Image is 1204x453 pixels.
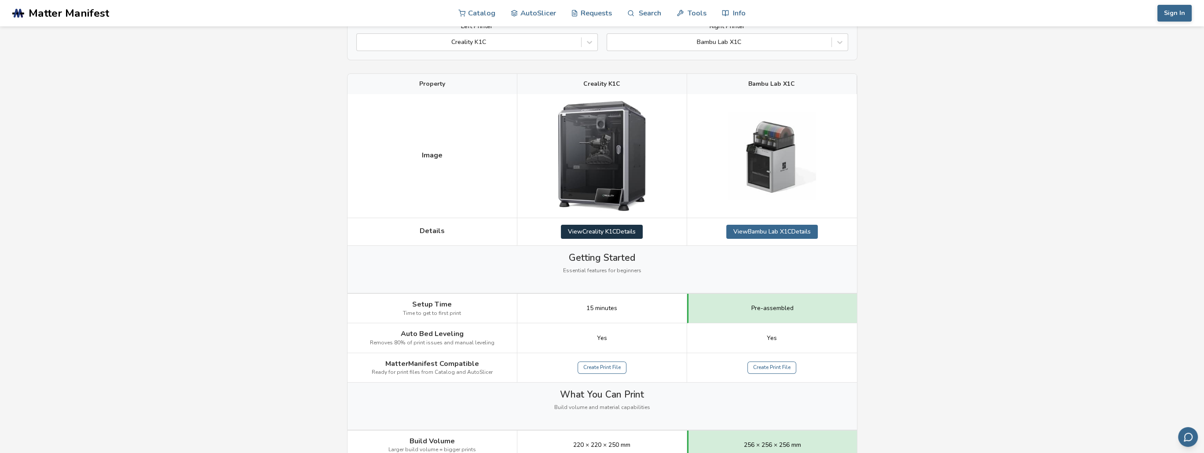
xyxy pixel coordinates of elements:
span: Yes [597,335,607,342]
span: Creality K1C [583,80,620,88]
input: Bambu Lab X1C [611,39,613,46]
button: Send feedback via email [1178,427,1198,447]
span: Setup Time [412,300,452,308]
span: Build volume and material capabilities [554,405,650,411]
span: Details [420,227,445,235]
span: Pre-assembled [751,305,794,312]
span: Removes 80% of print issues and manual leveling [370,340,494,346]
span: Build Volume [410,437,455,445]
a: ViewBambu Lab X1CDetails [726,225,818,239]
span: Getting Started [569,252,635,263]
input: Creality K1C [361,39,363,46]
label: Left Printer [356,23,598,30]
label: Right Printer [607,23,848,30]
a: Create Print File [747,362,796,374]
span: What You Can Print [560,389,644,400]
span: MatterManifest Compatible [385,360,479,368]
span: Matter Manifest [29,7,109,19]
span: Image [422,151,443,159]
span: Essential features for beginners [563,268,641,274]
a: Create Print File [578,362,626,374]
button: Sign In [1157,5,1192,22]
span: 220 × 220 × 250 mm [573,442,630,449]
span: Property [419,80,445,88]
a: ViewCreality K1CDetails [561,225,643,239]
span: Yes [767,335,777,342]
span: Ready for print files from Catalog and AutoSlicer [372,369,493,376]
span: Bambu Lab X1C [748,80,795,88]
img: Bambu Lab X1C [728,112,816,200]
span: 15 minutes [586,305,617,312]
span: Auto Bed Leveling [401,330,464,338]
span: 256 × 256 × 256 mm [744,442,801,449]
img: Creality K1C [558,101,646,211]
span: Time to get to first print [403,311,461,317]
span: Larger build volume = bigger prints [388,447,476,453]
